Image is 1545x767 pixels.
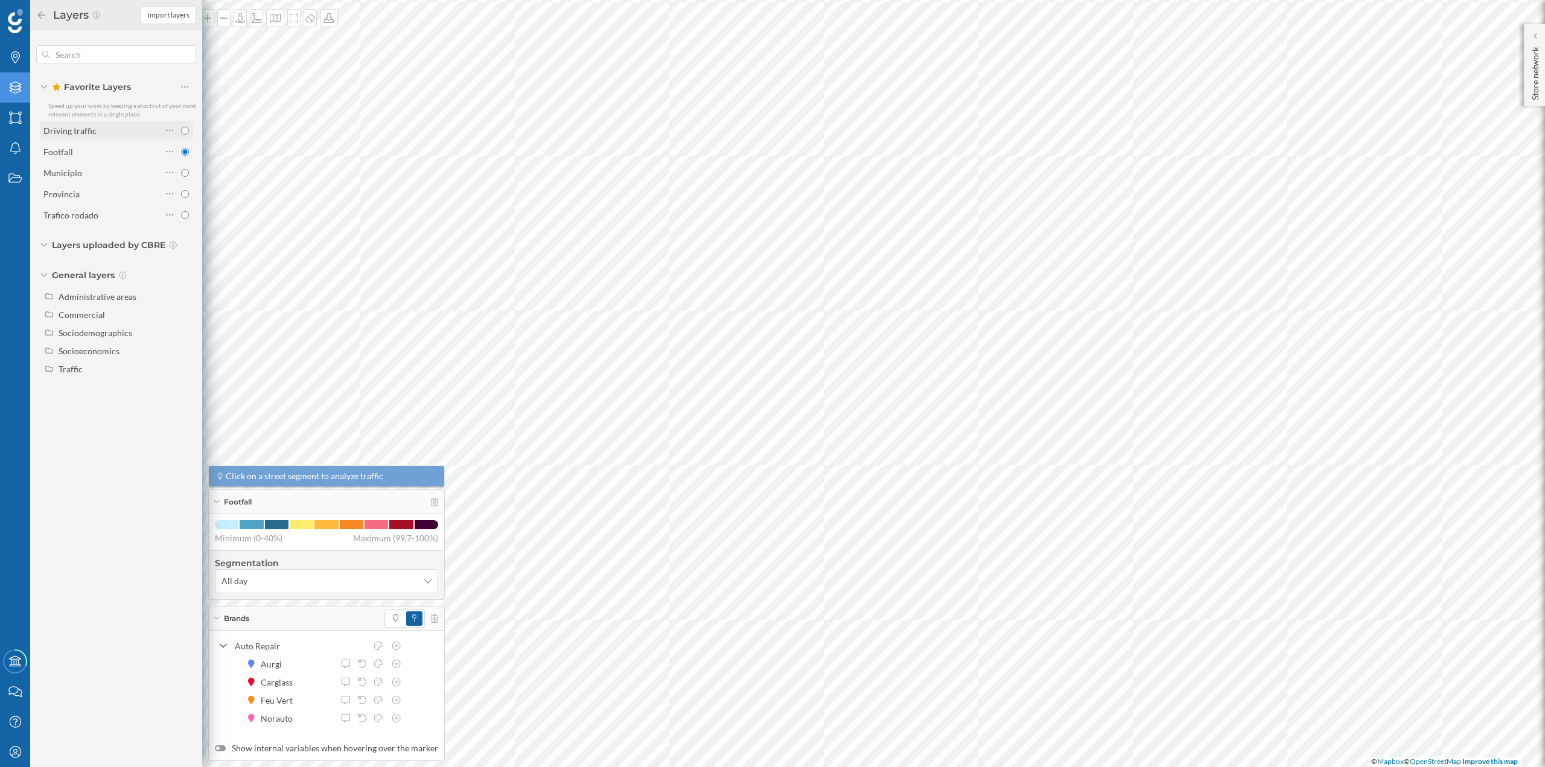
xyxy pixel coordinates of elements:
[8,9,23,33] img: Geoblink Logo
[47,5,92,25] h2: Layers
[224,497,252,508] span: Footfall
[215,532,282,544] span: Minimum (0-40%)
[52,239,165,251] span: Layers uploaded by CBRE
[59,310,105,320] div: Commercial
[215,742,438,754] label: Show internal variables when hovering over the marker
[59,328,132,338] div: Sociodemographics
[261,712,299,725] div: Norauto
[48,102,196,118] span: Speed up your work by keeping a shortcut of your most relevant elements in a single place.
[224,613,249,624] span: Brands
[59,291,136,302] div: Administrative areas
[353,532,438,544] span: Maximum (99,7-100%)
[261,676,299,689] div: Carglass
[226,470,383,482] span: Click on a street segment to analyze traffic
[1410,757,1461,766] a: OpenStreetMap
[261,658,288,670] div: Aurgi
[59,364,83,374] div: Traffic
[1368,757,1521,767] div: © ©
[1377,757,1404,766] a: Mapbox
[261,694,299,707] div: Feu Vert
[235,640,366,652] div: Auto Repair
[1529,42,1541,100] p: Store network
[1462,757,1518,766] a: Improve this map
[59,346,119,356] div: Socioeconomics
[24,8,68,19] span: Support
[215,557,438,569] h4: Segmentation
[43,168,82,178] div: Municipio
[43,210,98,220] div: Trafico rodado
[52,269,115,281] span: General layers
[43,189,80,199] div: Provincia
[43,126,97,136] div: Driving traffic
[221,575,247,587] span: All day
[43,147,73,157] div: Footfall
[52,81,131,93] span: Favorite Layers
[147,10,190,21] span: Import layers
